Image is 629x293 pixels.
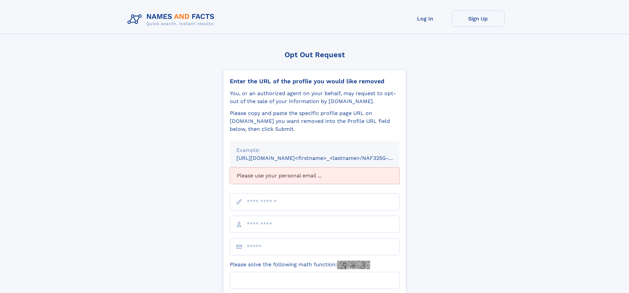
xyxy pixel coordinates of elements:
img: Logo Names and Facts [125,11,220,28]
label: Please solve the following math function: [230,261,370,269]
div: Please copy and paste the specific profile page URL on [DOMAIN_NAME] you want removed into the Pr... [230,109,400,133]
div: You, or an authorized agent on your behalf, may request to opt-out of the sale of your informatio... [230,90,400,105]
div: Enter the URL of the profile you would like removed [230,78,400,85]
a: Sign Up [452,11,505,27]
div: Please use your personal email ... [230,167,400,184]
a: Log In [399,11,452,27]
div: Opt Out Request [223,51,406,59]
small: [URL][DOMAIN_NAME]<firstname>_<lastname>/NAF325G-xxxxxxxx [236,155,412,161]
div: Example: [236,146,393,154]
